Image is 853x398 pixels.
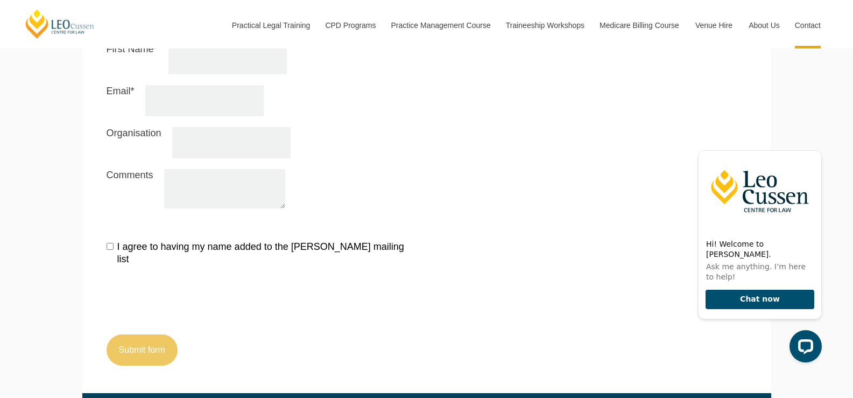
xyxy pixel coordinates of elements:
label: Comments [107,169,153,206]
iframe: LiveChat chat widget [689,141,826,371]
a: Traineeship Workshops [498,2,591,48]
label: I agree to having my name added to the [PERSON_NAME] mailing list [107,241,419,266]
label: First Name* [107,43,158,72]
a: Practical Legal Training [224,2,318,48]
label: Email* [107,85,135,114]
a: Venue Hire [687,2,741,48]
a: Medicare Billing Course [591,2,687,48]
button: Submit form [107,334,178,366]
a: Practice Management Course [383,2,498,48]
label: Organisation [107,127,161,156]
iframe: reCAPTCHA [107,282,270,324]
a: CPD Programs [317,2,383,48]
a: [PERSON_NAME] Centre for Law [24,9,96,39]
a: About Us [741,2,787,48]
a: Contact [787,2,829,48]
input: I agree to having my name added to the [PERSON_NAME] mailing list [107,243,114,250]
